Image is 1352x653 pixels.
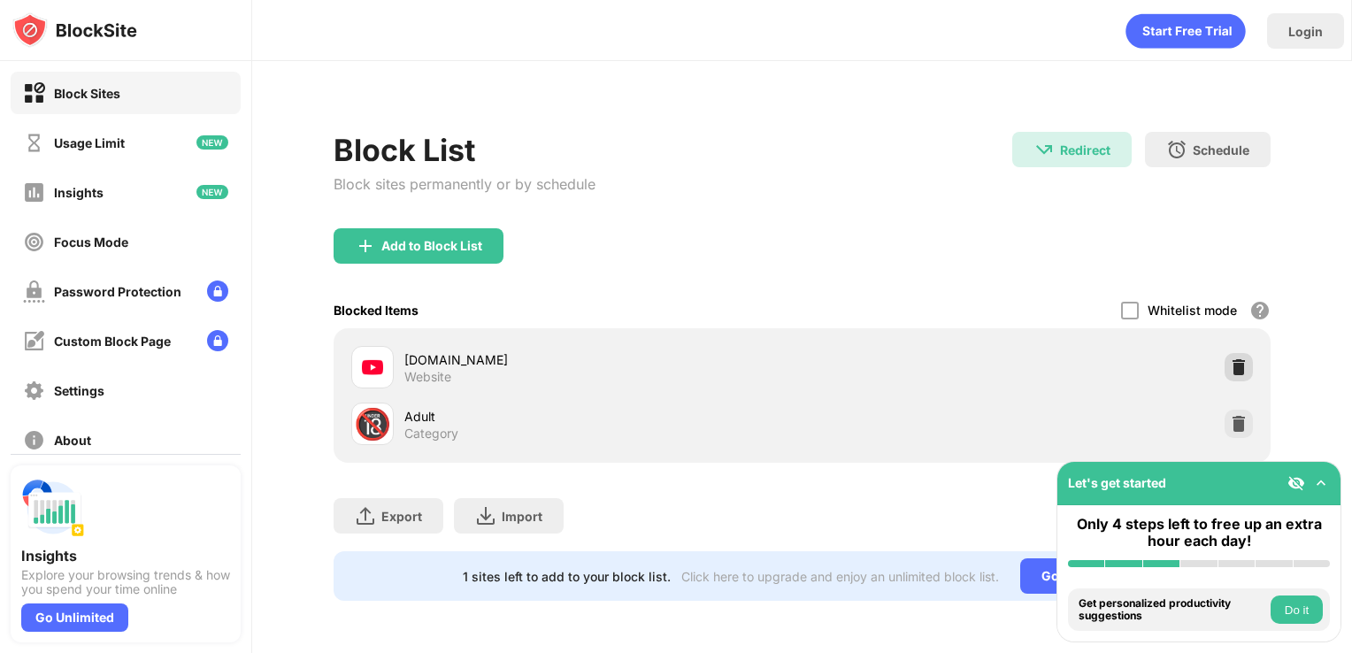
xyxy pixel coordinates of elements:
div: Add to Block List [381,239,482,253]
div: 1 sites left to add to your block list. [463,569,671,584]
img: customize-block-page-off.svg [23,330,45,352]
img: block-on.svg [23,82,45,104]
div: Export [381,509,422,524]
div: Insights [54,185,104,200]
div: Website [404,369,451,385]
div: Adult [404,407,803,426]
div: Get personalized productivity suggestions [1079,597,1266,623]
div: Whitelist mode [1148,303,1237,318]
div: Go Unlimited [21,603,128,632]
img: lock-menu.svg [207,280,228,302]
img: favicons [362,357,383,378]
div: Explore your browsing trends & how you spend your time online [21,568,230,596]
button: Do it [1271,595,1323,624]
img: settings-off.svg [23,380,45,402]
img: push-insights.svg [21,476,85,540]
img: logo-blocksite.svg [12,12,137,48]
div: Block List [334,132,595,168]
div: Schedule [1193,142,1249,157]
img: omni-setup-toggle.svg [1312,474,1330,492]
img: lock-menu.svg [207,330,228,351]
div: Only 4 steps left to free up an extra hour each day! [1068,516,1330,549]
img: new-icon.svg [196,135,228,150]
div: Insights [21,547,230,565]
div: Block sites permanently or by schedule [334,175,595,193]
img: time-usage-off.svg [23,132,45,154]
div: Usage Limit [54,135,125,150]
div: animation [1125,13,1246,49]
div: Block Sites [54,86,120,101]
div: About [54,433,91,448]
div: Let's get started [1068,475,1166,490]
div: 🔞 [354,406,391,442]
div: Redirect [1060,142,1110,157]
img: insights-off.svg [23,181,45,204]
img: new-icon.svg [196,185,228,199]
div: [DOMAIN_NAME] [404,350,803,369]
img: focus-off.svg [23,231,45,253]
img: eye-not-visible.svg [1287,474,1305,492]
div: Login [1288,24,1323,39]
div: Click here to upgrade and enjoy an unlimited block list. [681,569,999,584]
div: Custom Block Page [54,334,171,349]
img: password-protection-off.svg [23,280,45,303]
div: Blocked Items [334,303,419,318]
div: Settings [54,383,104,398]
div: Go Unlimited [1020,558,1141,594]
img: about-off.svg [23,429,45,451]
div: Category [404,426,458,442]
div: Password Protection [54,284,181,299]
div: Focus Mode [54,234,128,250]
div: Import [502,509,542,524]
